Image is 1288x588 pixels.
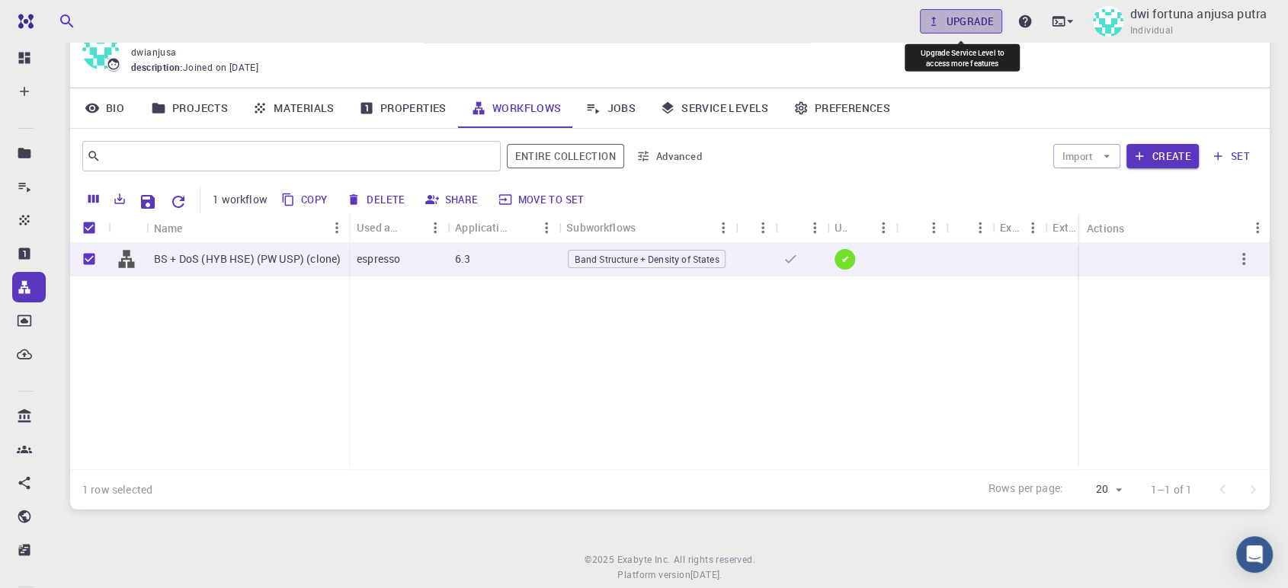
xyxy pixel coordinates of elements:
button: Save Explorer Settings [133,187,163,217]
img: dwi fortuna anjusa putra [1093,6,1123,37]
div: Open Intercom Messenger [1236,536,1273,573]
p: 1–1 of 1 [1151,482,1192,497]
button: Export [107,187,133,211]
div: Subworkflows [566,213,636,242]
div: Default [775,213,827,242]
span: Platform version [617,567,690,583]
button: Sort [783,216,807,240]
p: BS + DoS (HYB HSE) (PW USP) (clone) [154,251,341,267]
a: Workflows [459,88,574,128]
span: [DATE] . [690,568,722,580]
a: Upgrade [920,9,1003,34]
button: Sort [183,216,207,240]
div: Application Version [455,213,510,242]
div: Ext+web [1045,213,1103,242]
span: All rights reserved. [674,552,755,567]
span: ✔ [835,253,855,266]
button: Sort [399,216,423,240]
div: Ext+lnk [1000,213,1020,242]
div: 1 row selected [82,482,152,497]
button: Import [1053,144,1120,168]
button: Sort [953,216,978,240]
a: Service Levels [648,88,781,128]
button: Menu [711,216,735,240]
div: Ext+lnk [992,213,1045,242]
div: Actions [1087,213,1124,243]
div: Ext+web [1053,213,1078,242]
button: Menu [1245,216,1270,240]
span: Support [30,11,85,24]
p: Rows per page: [988,481,1063,498]
button: Menu [751,216,775,240]
button: Menu [921,216,946,240]
div: Name [154,213,183,243]
span: Individual [1129,23,1173,38]
a: [DATE]. [690,567,722,583]
span: Band Structure + Density of States [569,253,725,266]
div: Application Version [447,213,559,242]
p: dwi fortuna anjusa putra [1129,5,1267,23]
button: Share [421,187,485,212]
p: 6.3 [455,251,470,267]
button: Menu [968,216,992,240]
a: Materials [240,88,347,128]
button: Sort [903,216,928,240]
button: Reset Explorer Settings [163,187,194,217]
button: Copy [277,187,334,212]
span: Exabyte Inc. [617,553,671,565]
a: Jobs [573,88,648,128]
span: description : [131,60,183,75]
a: Properties [347,88,459,128]
a: Bio [70,88,139,128]
div: 20 [1069,478,1126,500]
span: dwianjusa [131,46,177,58]
div: Tags [735,213,775,242]
div: Public [946,213,992,242]
span: Filter throughout whole library including sets (folders) [507,144,624,168]
div: Name [146,213,349,243]
button: Delete [342,187,411,212]
div: Used application [349,213,447,242]
div: Icon [108,213,146,243]
p: espresso [357,251,400,267]
p: 1 workflow [213,192,268,207]
button: Move to set [494,187,591,212]
div: Shared [896,213,946,242]
button: Menu [803,216,827,240]
div: Up-to-date [827,213,896,242]
button: Create [1126,144,1199,168]
div: Up-to-date [835,213,847,242]
span: Joined on [DATE] [183,60,258,75]
div: Actions [1079,213,1270,243]
button: set [1205,144,1258,168]
button: Menu [534,216,559,240]
button: Sort [636,216,660,240]
button: Menu [1020,216,1045,240]
a: Preferences [781,88,902,128]
button: Sort [510,216,534,240]
button: Menu [423,216,447,240]
div: Subworkflows [559,213,735,242]
button: Sort [847,216,871,240]
button: Columns [81,187,107,211]
button: Entire collection [507,144,624,168]
button: Advanced [630,144,710,168]
a: Exabyte Inc. [617,552,671,567]
img: logo [12,14,34,29]
button: Menu [871,216,896,240]
button: Menu [325,216,349,240]
div: Used application [357,213,399,242]
a: Projects [139,88,240,128]
span: © 2025 [585,552,617,567]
